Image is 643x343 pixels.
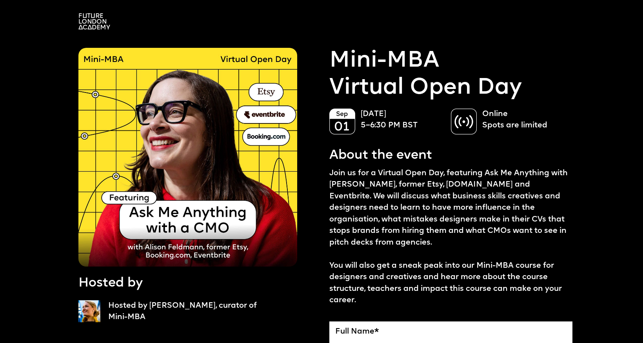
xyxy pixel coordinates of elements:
[361,109,443,132] p: [DATE] 5–6:30 PM BST
[329,147,432,165] p: About the event
[108,300,258,323] p: Hosted by [PERSON_NAME], curator of Mini-MBA
[78,274,143,292] p: Hosted by
[329,48,522,102] a: Mini-MBAVirtual Open Day
[78,13,110,29] img: A logo saying in 3 lines: Future London Academy
[335,327,567,337] label: Full Name
[329,168,572,307] p: Join us for a Virtual Open Day, featuring Ask Me Anything with [PERSON_NAME], former Etsy, [DOMAI...
[482,109,565,132] p: Online Spots are limited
